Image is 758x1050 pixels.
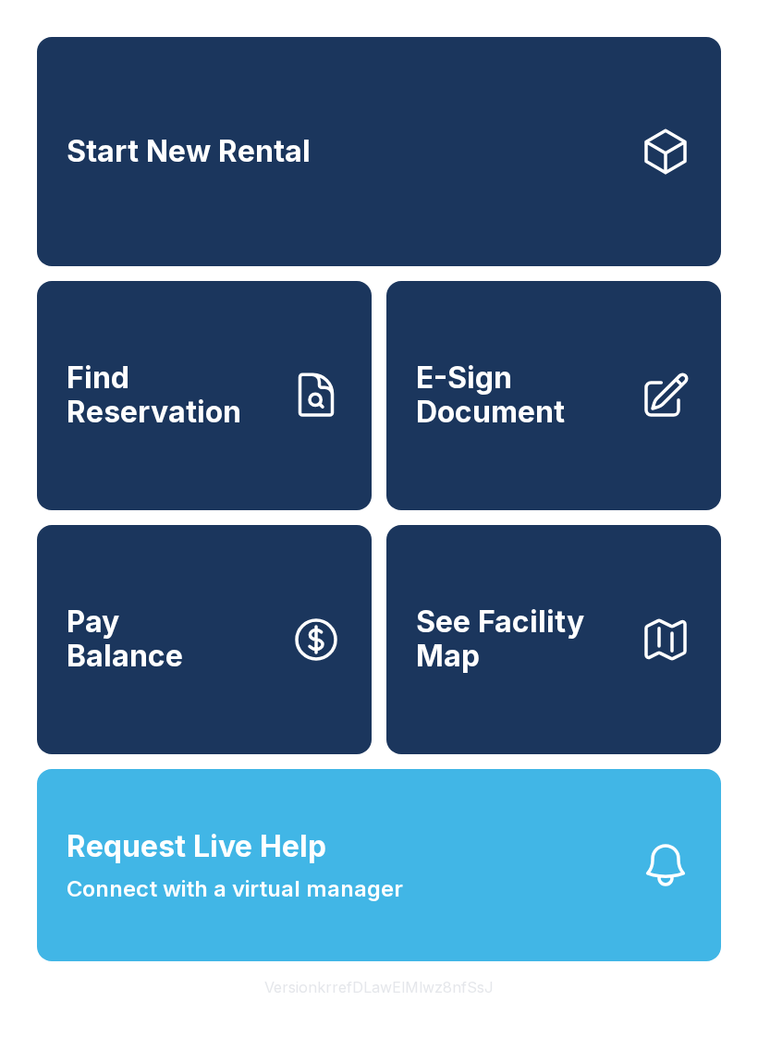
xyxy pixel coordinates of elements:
span: E-Sign Document [416,361,625,429]
button: VersionkrrefDLawElMlwz8nfSsJ [250,961,508,1013]
button: Request Live HelpConnect with a virtual manager [37,769,721,961]
a: Find Reservation [37,281,372,510]
span: Connect with a virtual manager [67,873,403,906]
span: Pay Balance [67,605,183,673]
a: E-Sign Document [386,281,721,510]
button: See Facility Map [386,525,721,754]
a: Start New Rental [37,37,721,266]
span: Find Reservation [67,361,275,429]
span: Request Live Help [67,824,326,869]
button: PayBalance [37,525,372,754]
span: See Facility Map [416,605,625,673]
span: Start New Rental [67,135,311,169]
